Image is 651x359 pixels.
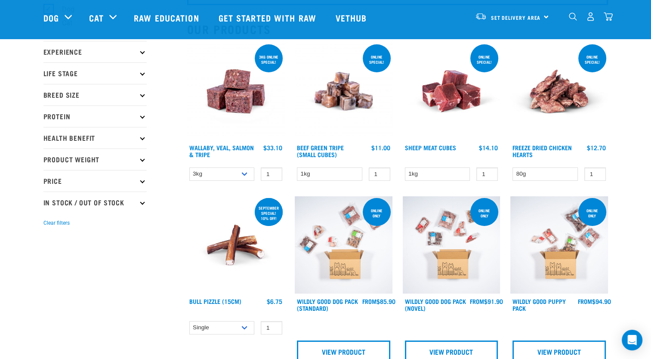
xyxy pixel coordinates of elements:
[43,41,147,62] p: Experience
[569,12,577,21] img: home-icon-1@2x.png
[622,330,642,350] div: Open Intercom Messenger
[475,12,487,20] img: van-moving.png
[89,11,104,24] a: Cat
[405,300,466,309] a: Wildly Good Dog Pack (Novel)
[578,204,606,222] div: Online Only
[297,300,358,309] a: Wildly Good Dog Pack (Standard)
[43,219,70,227] button: Clear filters
[255,50,283,68] div: 3kg online special!
[43,84,147,105] p: Breed Size
[476,167,498,181] input: 1
[297,146,344,156] a: Beef Green Tripe (Small Cubes)
[362,300,376,303] span: FROM
[470,204,498,222] div: Online Only
[125,0,210,35] a: Raw Education
[578,50,606,68] div: ONLINE SPECIAL!
[363,50,391,68] div: ONLINE SPECIAL!
[43,11,59,24] a: Dog
[189,146,254,156] a: Wallaby, Veal, Salmon & Tripe
[295,43,392,140] img: Beef Tripe Bites 1634
[43,149,147,170] p: Product Weight
[586,12,595,21] img: user.png
[43,170,147,192] p: Price
[578,298,611,305] div: $94.90
[267,298,282,305] div: $6.75
[510,196,608,294] img: Puppy 0 2sec
[403,43,500,140] img: Sheep Meat
[43,105,147,127] p: Protein
[43,62,147,84] p: Life Stage
[512,146,572,156] a: Freeze Dried Chicken Hearts
[510,43,608,140] img: FD Chicken Hearts
[43,127,147,149] p: Health Benefit
[512,300,566,309] a: Wildly Good Puppy Pack
[362,298,395,305] div: $85.90
[405,146,456,149] a: Sheep Meat Cubes
[187,43,285,140] img: Wallaby Veal Salmon Tripe 1642
[584,167,606,181] input: 1
[587,144,606,151] div: $12.70
[369,167,390,181] input: 1
[261,321,282,334] input: 1
[261,167,282,181] input: 1
[491,16,541,19] span: Set Delivery Area
[470,300,484,303] span: FROM
[470,298,503,305] div: $91.90
[255,201,283,225] div: September special! 10% off!
[371,144,390,151] div: $11.00
[363,204,391,222] div: Online Only
[578,300,592,303] span: FROM
[210,0,327,35] a: Get started with Raw
[43,192,147,213] p: In Stock / Out Of Stock
[295,196,392,294] img: Dog 0 2sec
[403,196,500,294] img: Dog Novel 0 2sec
[263,144,282,151] div: $33.10
[327,0,378,35] a: Vethub
[479,144,498,151] div: $14.10
[187,196,285,294] img: Bull Pizzle
[470,50,498,68] div: ONLINE SPECIAL!
[189,300,241,303] a: Bull Pizzle (15cm)
[604,12,613,21] img: home-icon@2x.png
